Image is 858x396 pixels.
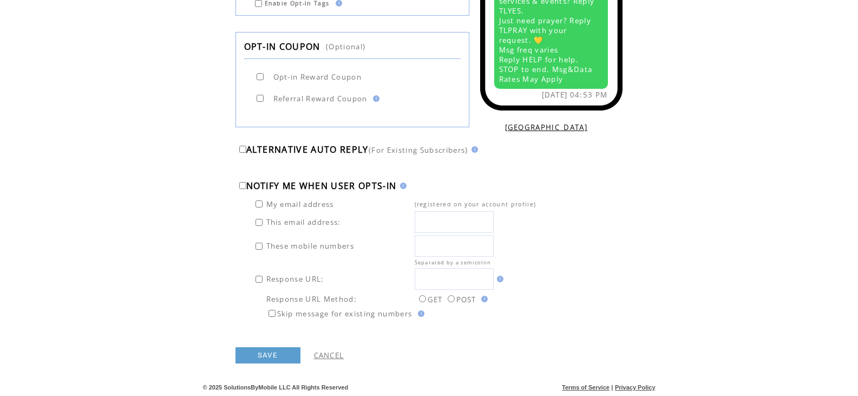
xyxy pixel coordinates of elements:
img: help.gif [415,310,424,317]
input: POST [448,295,455,302]
span: My email address [266,199,334,209]
span: | [611,384,613,391]
span: (registered on your account profile) [415,200,536,208]
span: These mobile numbers [266,241,355,251]
img: help.gif [478,296,488,302]
span: Referral Reward Coupon [273,94,368,103]
label: GET [416,295,443,304]
span: (Optional) [326,42,365,51]
img: help.gif [468,146,478,153]
img: help.gif [370,95,379,102]
a: CANCEL [314,350,344,360]
span: This email address: [266,217,341,227]
span: ALTERNATIVE AUTO REPLY [246,144,369,155]
span: Response URL Method: [266,294,357,304]
span: Response URL: [266,274,324,284]
img: help.gif [397,183,407,189]
a: Terms of Service [562,384,610,391]
a: SAVE [235,347,300,363]
input: GET [419,295,426,302]
a: Privacy Policy [615,384,656,391]
span: NOTIFY ME WHEN USER OPTS-IN [246,180,397,192]
span: Opt-in Reward Coupon [273,72,362,82]
span: Skip message for existing numbers [277,309,412,319]
img: help.gif [494,276,503,282]
label: POST [445,295,476,304]
span: (For Existing Subscribers) [369,145,468,155]
span: Separated by a semicolon [415,259,492,266]
span: OPT-IN COUPON [244,41,320,53]
span: © 2025 SolutionsByMobile LLC All Rights Reserved [203,384,349,391]
a: [GEOGRAPHIC_DATA] [505,122,588,132]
